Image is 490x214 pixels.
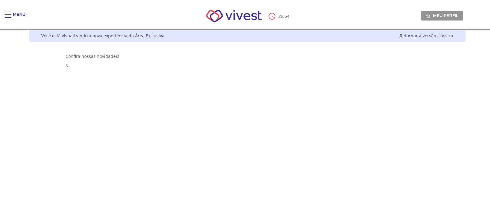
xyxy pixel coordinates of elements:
[426,14,430,18] img: Meu perfil
[400,33,453,39] a: Retornar à versão clássica
[66,62,68,68] span: X
[433,13,458,18] span: Meu perfil
[24,30,466,214] div: Vivest
[199,3,269,29] img: Vivest
[421,11,463,20] a: Meu perfil
[66,53,429,59] div: Confira nossas novidades!
[13,12,25,24] div: Menu
[41,33,164,39] div: Você está visualizando a nova experiência da Área Exclusiva
[269,13,291,20] div: :
[278,13,283,19] span: 29
[285,13,289,19] span: 54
